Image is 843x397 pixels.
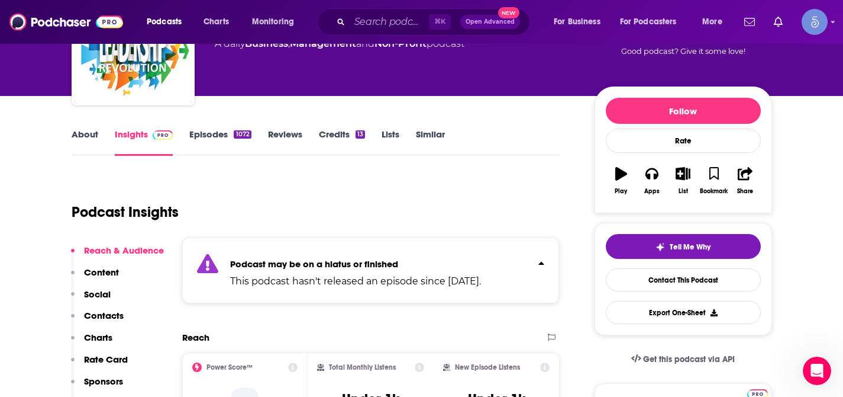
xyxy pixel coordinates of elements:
div: 1072 [234,130,251,139]
h2: Reach [182,332,209,343]
span: New [498,7,519,18]
button: Reach & Audience [71,245,164,267]
span: For Business [554,14,600,30]
span: Monitoring [252,14,294,30]
div: Bookmark [700,188,728,195]
p: Content [84,267,119,278]
button: Show profile menu [802,9,828,35]
div: Share [737,188,753,195]
div: 13 [356,130,365,139]
a: Credits13 [319,129,365,156]
button: Play [606,159,637,202]
a: Lists [382,129,399,156]
a: Contact This Podcast [606,268,761,292]
a: Get this podcast via API [622,345,745,374]
a: About [72,129,98,156]
button: open menu [138,12,197,31]
span: Get this podcast via API [643,354,735,364]
section: Click to expand status details [182,238,560,303]
button: Social [71,289,111,310]
button: Charts [71,332,112,354]
button: List [667,159,698,202]
button: open menu [244,12,309,31]
p: Sponsors [84,376,123,387]
span: Tell Me Why [670,242,710,252]
img: Podchaser Pro [153,130,173,140]
a: Show notifications dropdown [739,12,760,32]
span: Good podcast? Give it some love! [621,47,745,56]
span: For Podcasters [620,14,677,30]
button: open menu [545,12,615,31]
a: InsightsPodchaser Pro [115,129,173,156]
span: Logged in as Spiral5-G1 [802,9,828,35]
p: This podcast hasn't released an episode since [DATE]. [230,274,481,289]
div: List [679,188,688,195]
p: Contacts [84,310,124,321]
a: Reviews [268,129,302,156]
p: Reach & Audience [84,245,164,256]
button: tell me why sparkleTell Me Why [606,234,761,259]
h2: New Episode Listens [455,363,520,372]
button: Share [729,159,760,202]
span: Charts [204,14,229,30]
button: open menu [694,12,737,31]
button: open menu [612,12,694,31]
span: Podcasts [147,14,182,30]
a: Show notifications dropdown [769,12,787,32]
a: Charts [196,12,236,31]
img: Podchaser - Follow, Share and Rate Podcasts [9,11,123,33]
div: Rate [606,129,761,153]
button: Rate Card [71,354,128,376]
h2: Total Monthly Listens [329,363,396,372]
img: User Profile [802,9,828,35]
img: tell me why sparkle [655,242,665,252]
p: Rate Card [84,354,128,365]
p: Social [84,289,111,300]
h1: Podcast Insights [72,203,179,221]
button: Apps [637,159,667,202]
span: Open Advanced [466,19,515,25]
button: Export One-Sheet [606,301,761,324]
div: Play [615,188,627,195]
button: Contacts [71,310,124,332]
span: ⌘ K [429,14,451,30]
div: Apps [644,188,660,195]
div: Search podcasts, credits, & more... [328,8,541,36]
p: Charts [84,332,112,343]
button: Content [71,267,119,289]
div: A daily podcast [215,37,464,51]
iframe: Intercom live chat [803,357,831,385]
input: Search podcasts, credits, & more... [350,12,429,31]
a: Similar [416,129,445,156]
button: Bookmark [699,159,729,202]
a: Episodes1072 [189,129,251,156]
span: More [702,14,722,30]
h2: Power Score™ [206,363,253,372]
strong: Podcast may be on a hiatus or finished [230,258,398,270]
button: Open AdvancedNew [460,15,520,29]
button: Follow [606,98,761,124]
